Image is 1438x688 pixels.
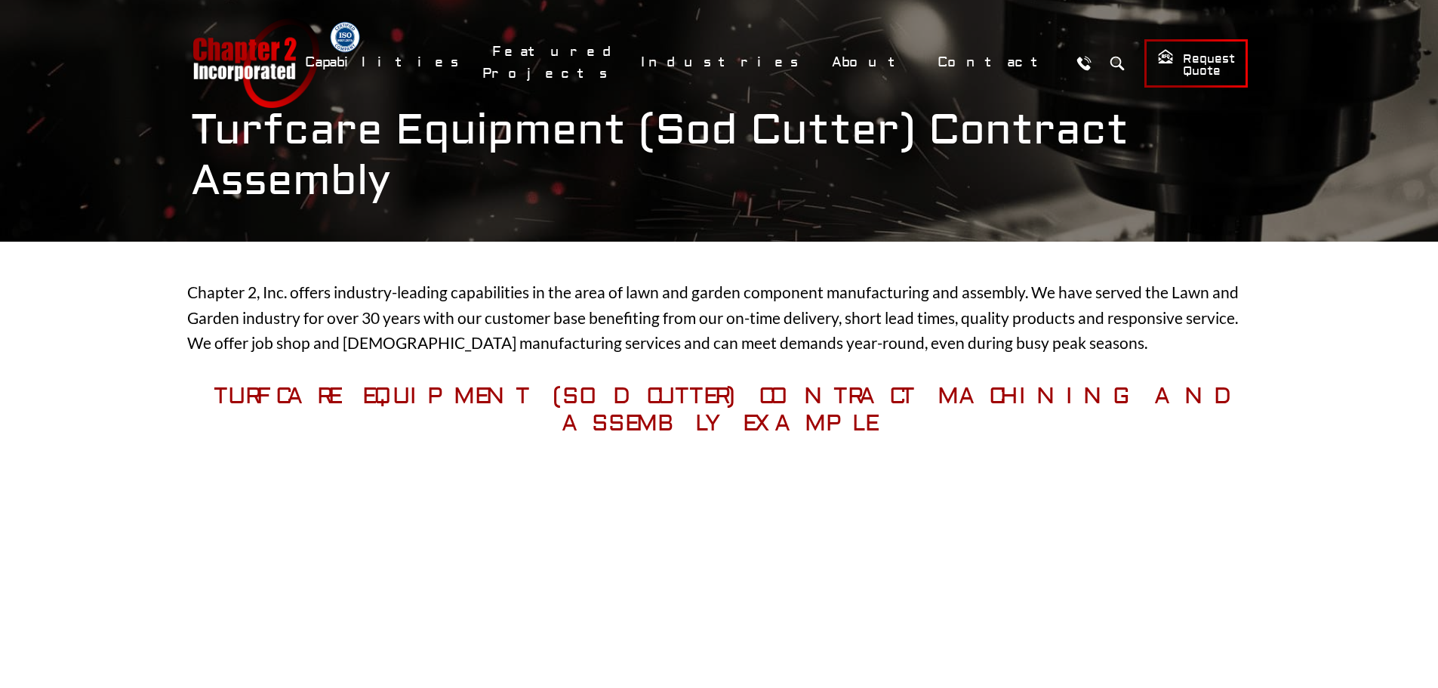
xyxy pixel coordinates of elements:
h3: Turfcare Equipment (Sod Cutter) Contract Machining and Assembly Example [187,383,1252,437]
span: Request Quote [1157,48,1235,79]
a: Contact [928,46,1063,79]
a: About [822,46,920,79]
a: Industries [631,46,814,79]
button: Search [1104,49,1132,77]
h1: Turfcare Equipment (Sod Cutter) Contract Assembly [191,105,1248,206]
a: Call Us [1070,49,1098,77]
a: Featured Projects [482,35,624,90]
a: Capabilities [295,46,475,79]
a: Chapter 2 Incorporated [191,18,319,108]
p: Chapter 2, Inc. offers industry-leading capabilities in the area of lawn and garden component man... [187,279,1252,356]
a: Request Quote [1144,39,1248,88]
